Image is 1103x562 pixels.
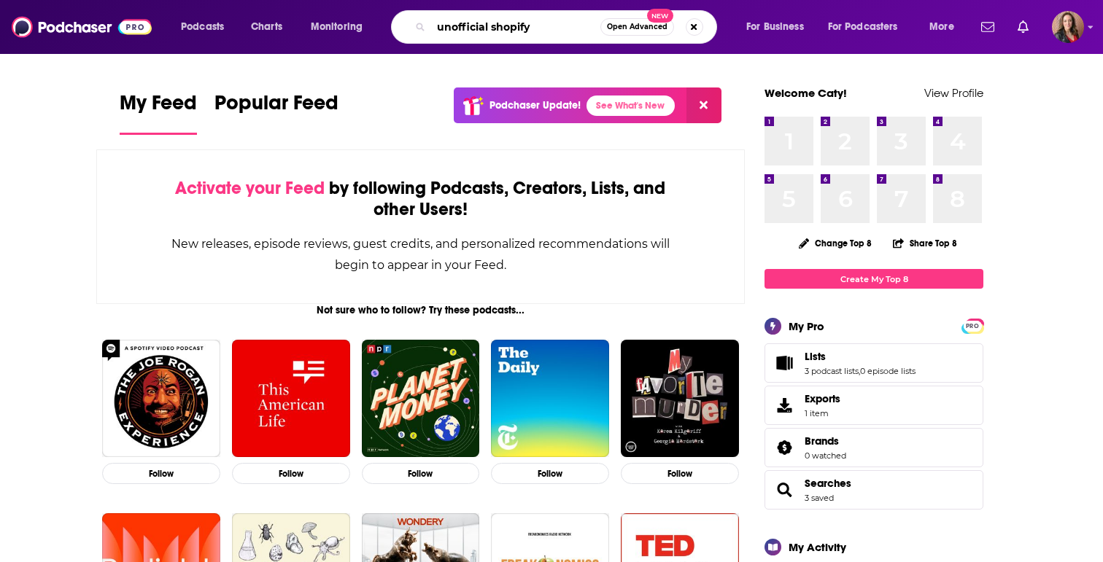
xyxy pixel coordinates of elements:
[241,15,291,39] a: Charts
[301,15,382,39] button: open menu
[170,233,671,276] div: New releases, episode reviews, guest credits, and personalized recommendations will begin to appe...
[919,15,972,39] button: open menu
[892,229,958,257] button: Share Top 8
[789,540,846,554] div: My Activity
[621,463,739,484] button: Follow
[805,350,826,363] span: Lists
[214,90,338,135] a: Popular Feed
[765,343,983,383] span: Lists
[362,463,480,484] button: Follow
[491,340,609,458] img: The Daily
[736,15,822,39] button: open menu
[770,437,799,458] a: Brands
[489,99,581,112] p: Podchaser Update!
[964,320,981,331] a: PRO
[431,15,600,39] input: Search podcasts, credits, & more...
[929,17,954,37] span: More
[975,15,1000,39] a: Show notifications dropdown
[171,15,243,39] button: open menu
[362,340,480,458] img: Planet Money
[181,17,224,37] span: Podcasts
[621,340,739,458] img: My Favorite Murder with Karen Kilgariff and Georgia Hardstark
[805,493,834,503] a: 3 saved
[805,392,840,405] span: Exports
[746,17,804,37] span: For Business
[805,408,840,418] span: 1 item
[790,234,881,252] button: Change Top 8
[765,428,983,467] span: Brands
[805,350,916,363] a: Lists
[1052,11,1084,43] span: Logged in as catygray
[828,17,898,37] span: For Podcasters
[214,90,338,124] span: Popular Feed
[120,90,197,135] a: My Feed
[1052,11,1084,43] button: Show profile menu
[600,18,674,36] button: Open AdvancedNew
[491,463,609,484] button: Follow
[311,17,363,37] span: Monitoring
[860,366,916,376] a: 0 episode lists
[175,177,325,199] span: Activate your Feed
[1052,11,1084,43] img: User Profile
[607,23,667,31] span: Open Advanced
[96,304,745,316] div: Not sure who to follow? Try these podcasts...
[770,480,799,500] a: Searches
[859,366,860,376] span: ,
[765,386,983,425] a: Exports
[765,86,847,100] a: Welcome Caty!
[770,353,799,373] a: Lists
[765,269,983,289] a: Create My Top 8
[232,340,350,458] img: This American Life
[1012,15,1034,39] a: Show notifications dropdown
[251,17,282,37] span: Charts
[805,434,839,448] span: Brands
[789,319,824,333] div: My Pro
[805,434,846,448] a: Brands
[964,321,981,332] span: PRO
[232,463,350,484] button: Follow
[120,90,197,124] span: My Feed
[805,477,851,490] a: Searches
[405,10,731,44] div: Search podcasts, credits, & more...
[805,366,859,376] a: 3 podcast lists
[924,86,983,100] a: View Profile
[647,9,673,23] span: New
[805,450,846,461] a: 0 watched
[102,340,220,458] img: The Joe Rogan Experience
[770,395,799,415] span: Exports
[170,178,671,220] div: by following Podcasts, Creators, Lists, and other Users!
[765,470,983,510] span: Searches
[587,95,675,116] a: See What's New
[102,463,220,484] button: Follow
[12,13,152,41] img: Podchaser - Follow, Share and Rate Podcasts
[818,15,919,39] button: open menu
